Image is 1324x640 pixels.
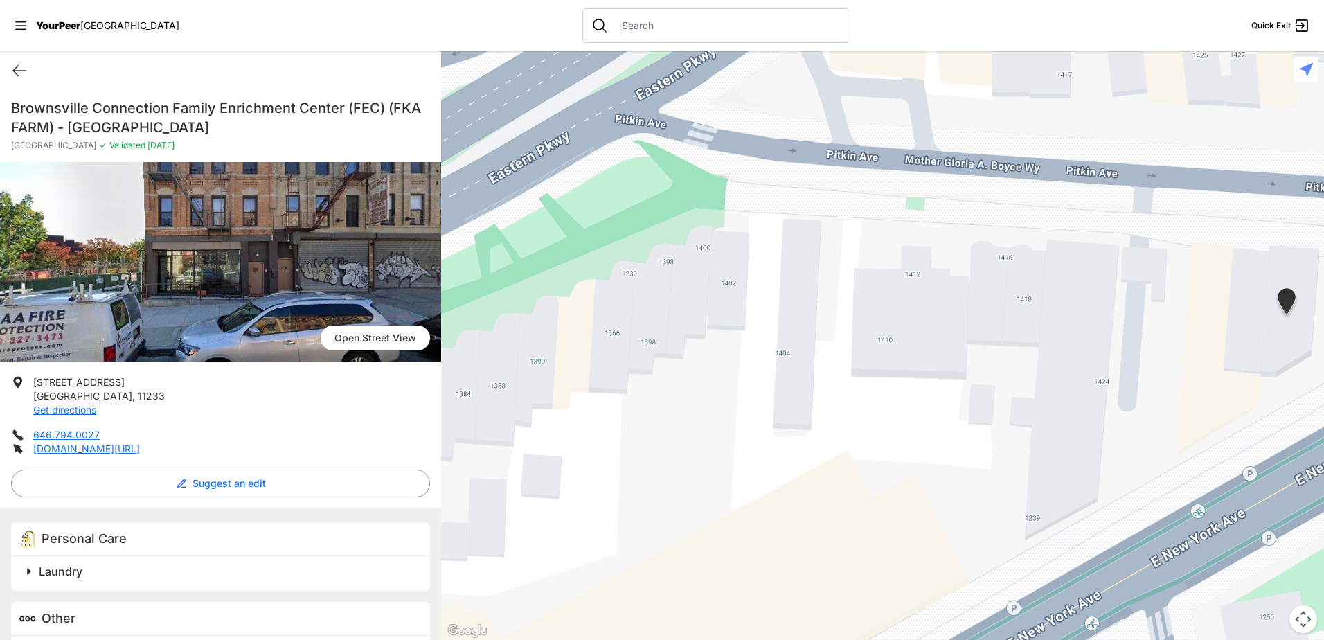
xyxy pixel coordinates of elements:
img: Google [445,622,490,640]
a: Quick Exit [1251,17,1310,34]
span: , [132,390,135,402]
span: Open Street View [321,326,430,350]
input: Search [614,19,839,33]
span: Personal Care [42,531,127,546]
button: Map camera controls [1289,605,1317,633]
span: 11233 [138,390,165,402]
span: Validated [109,140,145,150]
span: [DATE] [145,140,175,150]
span: YourPeer [36,19,80,31]
span: Quick Exit [1251,20,1291,31]
span: [GEOGRAPHIC_DATA] [33,390,132,402]
span: Suggest an edit [193,477,266,490]
span: [STREET_ADDRESS] [33,376,125,388]
a: Open this area in Google Maps (opens a new window) [445,622,490,640]
span: Laundry [39,565,82,578]
a: Get directions [33,404,96,416]
span: [GEOGRAPHIC_DATA] [11,140,96,151]
a: [DOMAIN_NAME][URL] [33,443,140,454]
a: 646.794.0027 [33,429,100,441]
a: YourPeer[GEOGRAPHIC_DATA] [36,21,179,30]
h1: Brownsville Connection Family Enrichment Center (FEC) (FKA FARM) - [GEOGRAPHIC_DATA] [11,98,430,137]
span: ✓ [99,140,107,151]
span: [GEOGRAPHIC_DATA] [80,19,179,31]
span: Other [42,611,75,625]
button: Suggest an edit [11,470,430,497]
